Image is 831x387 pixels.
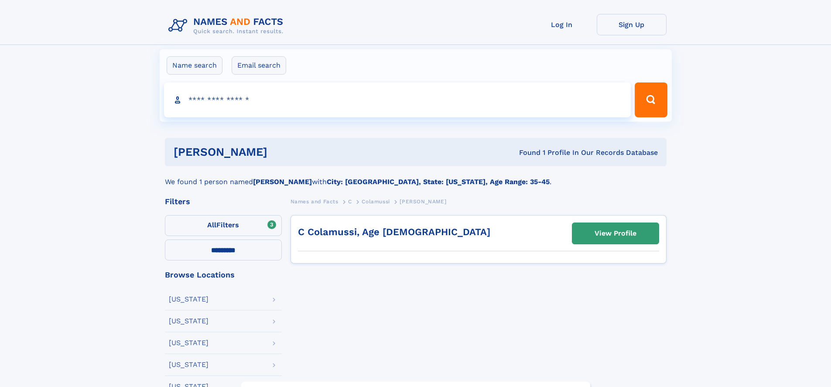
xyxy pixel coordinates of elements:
button: Search Button [635,82,667,117]
div: We found 1 person named with . [165,166,667,187]
label: Name search [167,56,222,75]
a: Sign Up [597,14,667,35]
span: Colamussi [362,199,390,205]
a: View Profile [572,223,659,244]
a: C Colamussi, Age [DEMOGRAPHIC_DATA] [298,226,490,237]
label: Filters [165,215,282,236]
div: [US_STATE] [169,318,209,325]
div: Filters [165,198,282,205]
div: View Profile [595,223,636,243]
div: [US_STATE] [169,296,209,303]
div: Browse Locations [165,271,282,279]
span: All [207,221,216,229]
div: Found 1 Profile In Our Records Database [393,148,658,158]
a: Colamussi [362,196,390,207]
b: City: [GEOGRAPHIC_DATA], State: [US_STATE], Age Range: 35-45 [327,178,550,186]
span: [PERSON_NAME] [400,199,446,205]
a: Log In [527,14,597,35]
b: [PERSON_NAME] [253,178,312,186]
img: Logo Names and Facts [165,14,291,38]
a: Names and Facts [291,196,339,207]
label: Email search [232,56,286,75]
div: [US_STATE] [169,339,209,346]
div: [US_STATE] [169,361,209,368]
h1: [PERSON_NAME] [174,147,393,158]
input: search input [164,82,631,117]
a: C [348,196,352,207]
span: C [348,199,352,205]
